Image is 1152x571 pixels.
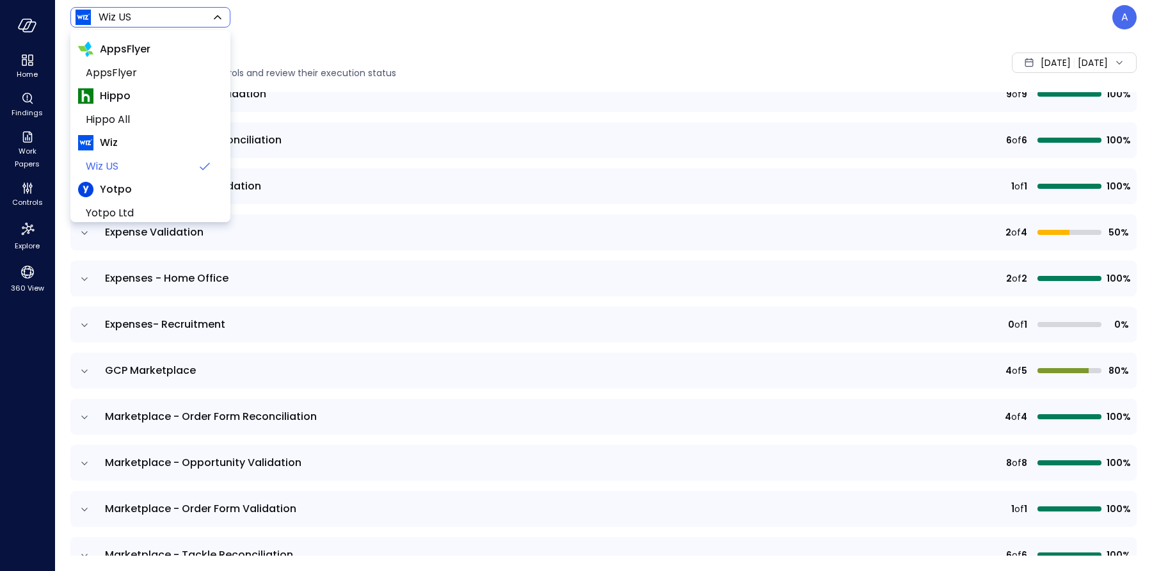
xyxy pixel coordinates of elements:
li: Wiz US [78,155,223,178]
img: Yotpo [78,182,93,197]
img: AppsFlyer [78,42,93,57]
span: Hippo All [86,112,212,127]
span: Hippo [100,88,131,104]
span: Wiz US [86,159,192,174]
span: Yotpo Ltd [86,205,212,221]
img: Wiz [78,135,93,150]
span: Wiz [100,135,118,150]
li: AppsFlyer [78,61,223,84]
span: Yotpo [100,182,132,197]
li: Yotpo Ltd [78,202,223,225]
span: AppsFlyer [86,65,212,81]
span: AppsFlyer [100,42,150,57]
li: Hippo All [78,108,223,131]
img: Hippo [78,88,93,104]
